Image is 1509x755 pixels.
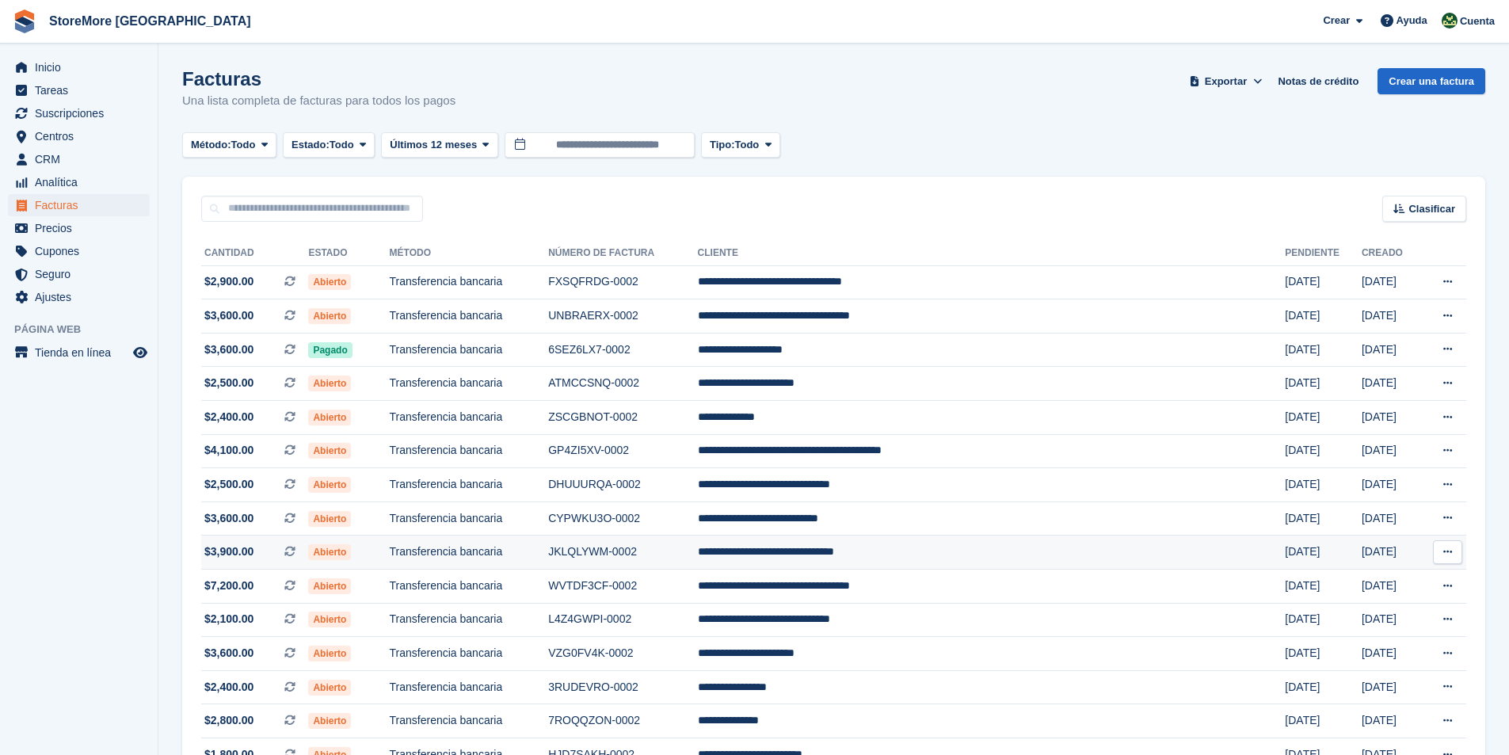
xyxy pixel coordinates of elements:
h1: Facturas [182,68,455,90]
th: Creado [1362,241,1419,266]
td: Transferencia bancaria [390,265,549,299]
a: menu [8,286,150,308]
span: Abierto [308,578,351,594]
span: Cupones [35,240,130,262]
a: menu [8,171,150,193]
td: DHUUURQA-0002 [548,468,697,502]
a: Vista previa de la tienda [131,343,150,362]
td: [DATE] [1362,536,1419,570]
td: [DATE] [1362,468,1419,502]
th: Pendiente [1285,241,1362,266]
a: menú [8,341,150,364]
td: [DATE] [1362,570,1419,604]
td: Transferencia bancaria [390,434,549,468]
td: [DATE] [1285,333,1362,367]
span: $3,600.00 [204,307,253,324]
td: Transferencia bancaria [390,299,549,334]
td: [DATE] [1285,536,1362,570]
td: [DATE] [1285,367,1362,401]
span: Cuenta [1460,13,1495,29]
span: $2,500.00 [204,476,253,493]
span: $7,200.00 [204,578,253,594]
span: Abierto [308,646,351,662]
td: [DATE] [1285,401,1362,435]
td: 3RUDEVRO-0002 [548,670,697,704]
a: menu [8,217,150,239]
a: menu [8,263,150,285]
button: Tipo: Todo [701,132,780,158]
span: Inicio [35,56,130,78]
td: Transferencia bancaria [390,603,549,637]
td: [DATE] [1362,265,1419,299]
a: menu [8,56,150,78]
td: CYPWKU3O-0002 [548,501,697,536]
a: menu [8,148,150,170]
button: Últimos 12 meses [381,132,498,158]
span: $4,100.00 [204,442,253,459]
td: JKLQLYWM-0002 [548,536,697,570]
span: $2,100.00 [204,611,253,627]
a: Notas de crédito [1271,68,1365,94]
td: [DATE] [1362,603,1419,637]
span: Ayuda [1397,13,1427,29]
td: Transferencia bancaria [390,401,549,435]
span: $3,600.00 [204,645,253,662]
span: Seguro [35,263,130,285]
td: [DATE] [1285,570,1362,604]
td: [DATE] [1362,333,1419,367]
span: Página web [14,322,158,337]
span: Abierto [308,308,351,324]
span: Abierto [308,376,351,391]
span: Abierto [308,274,351,290]
span: $2,900.00 [204,273,253,290]
span: Todo [734,137,759,153]
td: 7ROQQZON-0002 [548,704,697,738]
span: Abierto [308,443,351,459]
span: $2,400.00 [204,409,253,425]
td: [DATE] [1285,265,1362,299]
a: menu [8,240,150,262]
td: [DATE] [1285,501,1362,536]
td: Transferencia bancaria [390,637,549,671]
td: [DATE] [1362,704,1419,738]
th: Método [390,241,549,266]
span: Tareas [35,79,130,101]
td: [DATE] [1285,468,1362,502]
td: L4Z4GWPI-0002 [548,603,697,637]
img: stora-icon-8386f47178a22dfd0bd8f6a31ec36ba5ce8667c1dd55bd0f319d3a0aa187defe.svg [13,10,36,33]
td: [DATE] [1362,670,1419,704]
span: Precios [35,217,130,239]
span: Pagado [308,342,352,358]
td: [DATE] [1285,704,1362,738]
span: Crear [1323,13,1350,29]
span: Clasificar [1408,201,1455,217]
td: [DATE] [1362,299,1419,334]
td: Transferencia bancaria [390,367,549,401]
td: VZG0FV4K-0002 [548,637,697,671]
span: Abierto [308,680,351,696]
td: [DATE] [1285,434,1362,468]
td: Transferencia bancaria [390,333,549,367]
span: Facturas [35,194,130,216]
button: Estado: Todo [283,132,375,158]
a: menu [8,194,150,216]
a: menu [8,125,150,147]
td: [DATE] [1285,637,1362,671]
td: [DATE] [1362,434,1419,468]
td: [DATE] [1285,670,1362,704]
span: $2,800.00 [204,712,253,729]
td: Transferencia bancaria [390,468,549,502]
span: Centros [35,125,130,147]
span: Últimos 12 meses [390,137,477,153]
td: [DATE] [1285,299,1362,334]
span: Método: [191,137,231,153]
th: Número de factura [548,241,697,266]
span: Suscripciones [35,102,130,124]
td: FXSQFRDG-0002 [548,265,697,299]
span: Exportar [1205,74,1247,90]
td: 6SEZ6LX7-0002 [548,333,697,367]
a: Crear una factura [1378,68,1485,94]
td: GP4ZI5XV-0002 [548,434,697,468]
img: Claudia Cortes [1442,13,1458,29]
span: Tienda en línea [35,341,130,364]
